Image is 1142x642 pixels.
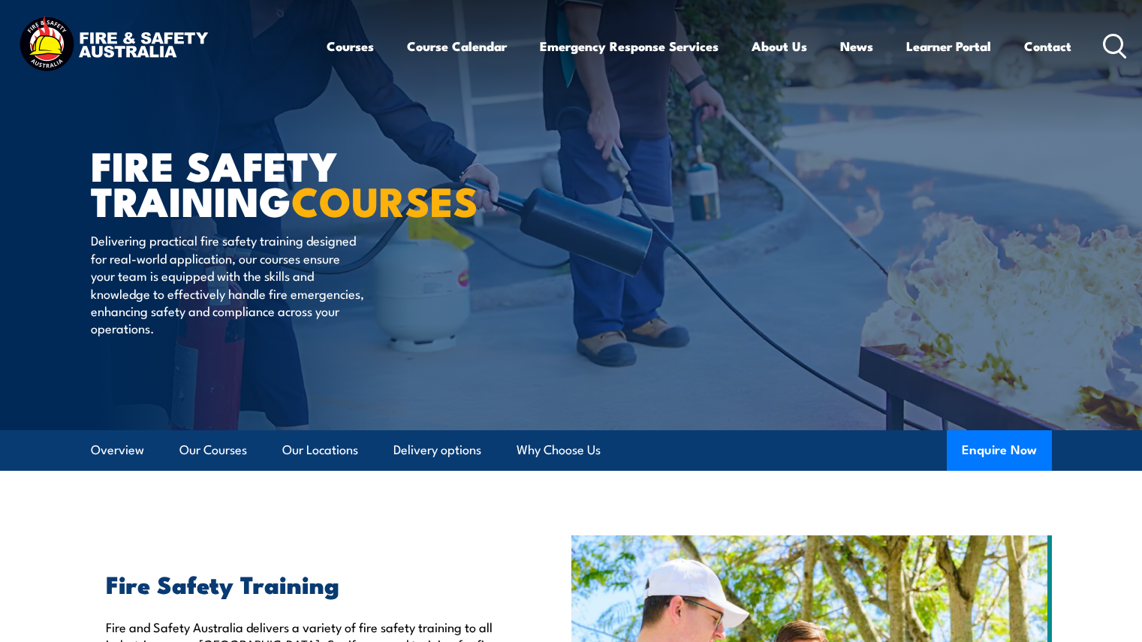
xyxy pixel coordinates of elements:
a: Emergency Response Services [540,26,719,66]
a: Our Courses [179,430,247,470]
a: Learner Portal [906,26,991,66]
p: Delivering practical fire safety training designed for real-world application, our courses ensure... [91,231,365,336]
button: Enquire Now [947,430,1052,471]
strong: COURSES [291,168,478,231]
a: Course Calendar [407,26,507,66]
a: Courses [327,26,374,66]
a: Why Choose Us [517,430,601,470]
a: Our Locations [282,430,358,470]
a: About Us [752,26,807,66]
h1: FIRE SAFETY TRAINING [91,147,462,217]
a: Contact [1024,26,1071,66]
h2: Fire Safety Training [106,573,502,594]
a: Overview [91,430,144,470]
a: Delivery options [393,430,481,470]
a: News [840,26,873,66]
